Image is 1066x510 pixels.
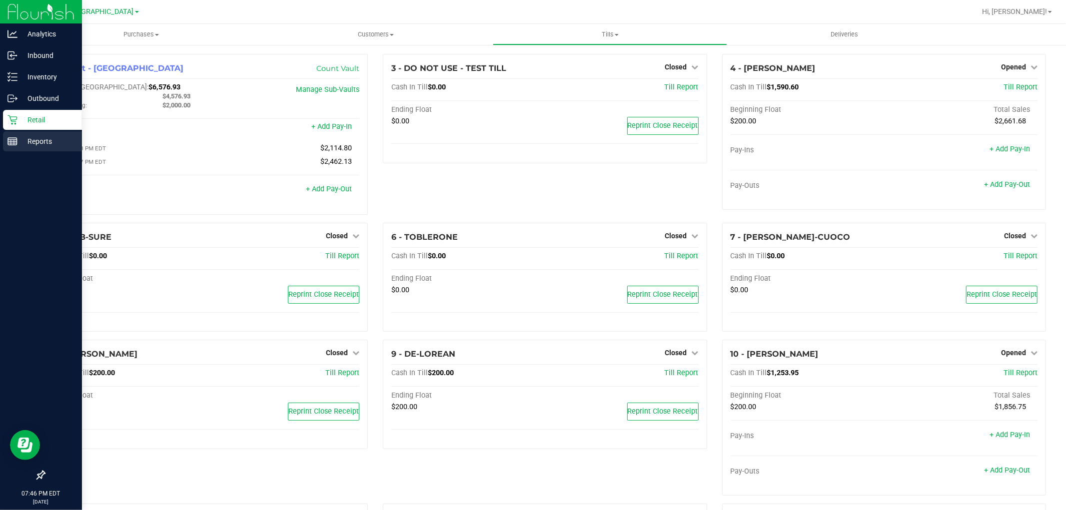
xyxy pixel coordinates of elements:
[391,274,545,283] div: Ending Float
[148,83,180,91] span: $6,576.93
[1004,232,1026,240] span: Closed
[731,181,884,190] div: Pay-Outs
[320,144,352,152] span: $2,114.80
[1004,252,1038,260] a: Till Report
[990,145,1030,153] a: + Add Pay-In
[884,391,1038,400] div: Total Sales
[391,349,455,359] span: 9 - DE-LOREAN
[52,391,206,400] div: Ending Float
[296,85,359,94] a: Manage Sub-Vaults
[7,136,17,146] inline-svg: Reports
[65,7,134,16] span: [GEOGRAPHIC_DATA]
[493,24,727,45] a: Tills
[17,71,77,83] p: Inventory
[984,466,1030,475] a: + Add Pay-Out
[628,121,698,130] span: Reprint Close Receipt
[306,185,352,193] a: + Add Pay-Out
[627,286,699,304] button: Reprint Close Receipt
[984,180,1030,189] a: + Add Pay-Out
[391,105,545,114] div: Ending Float
[727,24,962,45] a: Deliveries
[7,50,17,60] inline-svg: Inbound
[288,290,359,299] span: Reprint Close Receipt
[52,83,148,91] span: Cash In [GEOGRAPHIC_DATA]:
[1004,369,1038,377] a: Till Report
[4,489,77,498] p: 07:46 PM EDT
[52,186,206,195] div: Pay-Outs
[311,122,352,131] a: + Add Pay-In
[320,157,352,166] span: $2,462.13
[52,274,206,283] div: Ending Float
[628,407,698,416] span: Reprint Close Receipt
[731,252,767,260] span: Cash In Till
[7,72,17,82] inline-svg: Inventory
[7,115,17,125] inline-svg: Retail
[731,63,816,73] span: 4 - [PERSON_NAME]
[665,232,687,240] span: Closed
[1001,349,1026,357] span: Opened
[259,30,492,39] span: Customers
[1004,83,1038,91] a: Till Report
[767,252,785,260] span: $0.00
[7,29,17,39] inline-svg: Analytics
[288,403,359,421] button: Reprint Close Receipt
[731,146,884,155] div: Pay-Ins
[627,403,699,421] button: Reprint Close Receipt
[665,83,699,91] a: Till Report
[258,24,493,45] a: Customers
[24,24,258,45] a: Purchases
[89,369,115,377] span: $200.00
[665,252,699,260] a: Till Report
[731,391,884,400] div: Beginning Float
[391,403,417,411] span: $200.00
[24,30,258,39] span: Purchases
[10,430,40,460] iframe: Resource center
[17,135,77,147] p: Reports
[428,83,446,91] span: $0.00
[7,93,17,103] inline-svg: Outbound
[17,92,77,104] p: Outbound
[817,30,872,39] span: Deliveries
[731,232,851,242] span: 7 - [PERSON_NAME]-CUOCO
[627,117,699,135] button: Reprint Close Receipt
[391,369,428,377] span: Cash In Till
[288,407,359,416] span: Reprint Close Receipt
[995,117,1026,125] span: $2,661.68
[731,105,884,114] div: Beginning Float
[4,498,77,506] p: [DATE]
[325,369,359,377] a: Till Report
[731,83,767,91] span: Cash In Till
[731,117,757,125] span: $200.00
[731,286,749,294] span: $0.00
[884,105,1038,114] div: Total Sales
[982,7,1047,15] span: Hi, [PERSON_NAME]!
[391,63,506,73] span: 3 - DO NOT USE - TEST TILL
[391,286,409,294] span: $0.00
[731,403,757,411] span: $200.00
[17,49,77,61] p: Inbound
[17,114,77,126] p: Retail
[325,252,359,260] a: Till Report
[731,432,884,441] div: Pay-Ins
[628,290,698,299] span: Reprint Close Receipt
[89,252,107,260] span: $0.00
[967,290,1037,299] span: Reprint Close Receipt
[52,63,183,73] span: 1 - Vault - [GEOGRAPHIC_DATA]
[1001,63,1026,71] span: Opened
[391,232,458,242] span: 6 - TOBLERONE
[731,274,884,283] div: Ending Float
[52,123,206,132] div: Pay-Ins
[52,232,111,242] span: 5 - AL-B-SURE
[288,286,359,304] button: Reprint Close Receipt
[731,369,767,377] span: Cash In Till
[665,349,687,357] span: Closed
[990,431,1030,439] a: + Add Pay-In
[391,252,428,260] span: Cash In Till
[391,391,545,400] div: Ending Float
[428,252,446,260] span: $0.00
